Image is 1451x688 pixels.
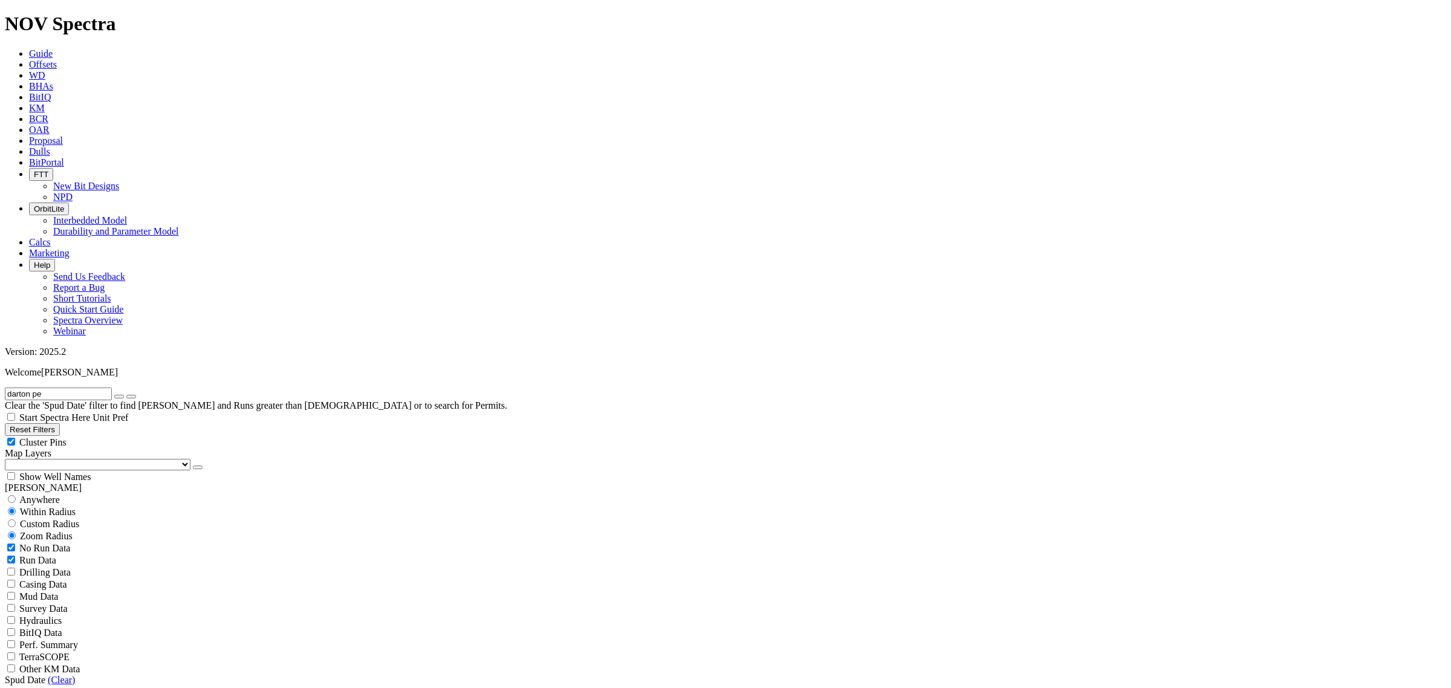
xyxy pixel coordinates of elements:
[19,567,71,577] span: Drilling Data
[93,412,128,423] span: Unit Pref
[29,114,48,124] a: BCR
[19,591,58,602] span: Mud Data
[19,437,67,447] span: Cluster Pins
[53,315,123,325] a: Spectra Overview
[19,495,60,505] span: Anywhere
[53,181,119,191] a: New Bit Designs
[29,92,51,102] a: BitIQ
[19,603,68,614] span: Survey Data
[53,226,179,236] a: Durability and Parameter Model
[53,282,105,293] a: Report a Bug
[29,157,64,167] a: BitPortal
[19,555,56,565] span: Run Data
[20,519,79,529] span: Custom Radius
[19,640,78,650] span: Perf. Summary
[29,59,57,70] a: Offsets
[19,472,91,482] span: Show Well Names
[53,271,125,282] a: Send Us Feedback
[34,204,64,213] span: OrbitLite
[48,675,75,685] a: (Clear)
[29,135,63,146] a: Proposal
[5,423,60,436] button: Reset Filters
[19,628,62,638] span: BitIQ Data
[53,215,127,226] a: Interbedded Model
[5,638,1446,651] filter-controls-checkbox: Performance Summary
[53,304,123,314] a: Quick Start Guide
[5,448,51,458] span: Map Layers
[5,663,1446,675] filter-controls-checkbox: TerraSCOPE Data
[53,293,111,303] a: Short Tutorials
[29,259,55,271] button: Help
[29,248,70,258] a: Marketing
[19,412,90,423] span: Start Spectra Here
[53,192,73,202] a: NPD
[29,168,53,181] button: FTT
[20,507,76,517] span: Within Radius
[34,170,48,179] span: FTT
[5,400,507,411] span: Clear the 'Spud Date' filter to find [PERSON_NAME] and Runs greater than [DEMOGRAPHIC_DATA] or to...
[5,614,1446,626] filter-controls-checkbox: Hydraulics Analysis
[5,675,45,685] span: Spud Date
[5,367,1446,378] p: Welcome
[19,579,67,589] span: Casing Data
[34,261,50,270] span: Help
[5,13,1446,35] h1: NOV Spectra
[29,125,50,135] a: OAR
[19,543,70,553] span: No Run Data
[29,146,50,157] a: Dulls
[20,531,73,541] span: Zoom Radius
[29,203,69,215] button: OrbitLite
[29,70,45,80] a: WD
[7,413,15,421] input: Start Spectra Here
[5,482,1446,493] div: [PERSON_NAME]
[19,664,80,674] span: Other KM Data
[41,367,118,377] span: [PERSON_NAME]
[53,326,86,336] a: Webinar
[19,652,70,662] span: TerraSCOPE
[5,346,1446,357] div: Version: 2025.2
[29,103,45,113] a: KM
[29,237,51,247] a: Calcs
[29,48,53,59] a: Guide
[5,388,112,400] input: Search
[19,615,62,626] span: Hydraulics
[5,651,1446,663] filter-controls-checkbox: TerraSCOPE Data
[29,81,53,91] a: BHAs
